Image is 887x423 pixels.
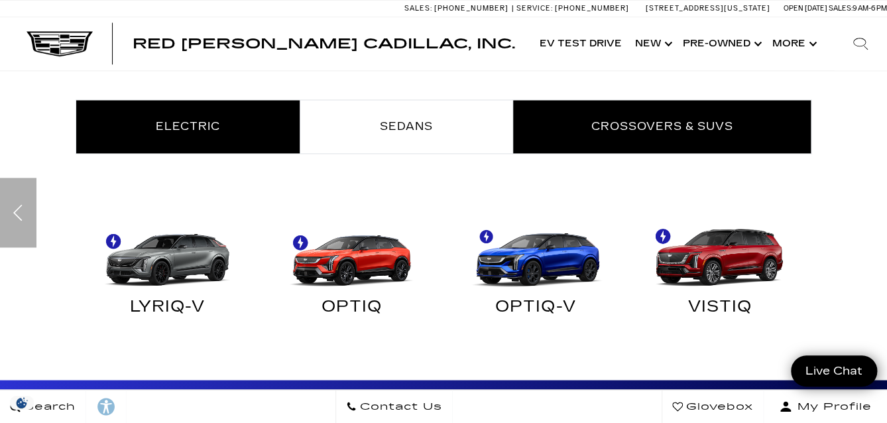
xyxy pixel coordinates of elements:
span: Crossovers & SUVs [591,120,733,133]
img: Opt-Out Icon [7,396,37,410]
div: OPTIQ [270,301,434,318]
button: Open user profile menu [764,390,887,423]
span: Sales: [829,4,853,13]
section: Click to Open Cookie Consent Modal [7,396,37,410]
div: VISTIQ [638,301,802,318]
img: OPTIQ-V [450,206,621,291]
a: Live Chat [791,355,877,387]
a: LYRIQ-V LYRIQ-V [76,206,260,328]
a: Contact Us [335,390,453,423]
span: My Profile [792,397,872,416]
span: 9 AM-6 PM [853,4,887,13]
span: [PHONE_NUMBER] [555,4,629,13]
a: OPTIQ OPTIQ [260,206,444,328]
span: Live Chat [799,363,869,379]
a: Crossovers & SUVs [513,100,811,153]
a: Service: [PHONE_NUMBER] [512,5,632,12]
a: OPTIQ-V OPTIQ-V [443,206,628,328]
span: Red [PERSON_NAME] Cadillac, Inc. [133,36,515,52]
img: VISTIQ [634,206,805,291]
a: New [628,17,676,70]
span: Electric [156,120,220,133]
a: Red [PERSON_NAME] Cadillac, Inc. [133,37,515,50]
a: Pre-Owned [676,17,766,70]
span: Glovebox [683,397,753,416]
a: Glovebox [662,390,764,423]
span: Contact Us [357,397,442,416]
span: Search [21,397,76,416]
img: Cadillac Dark Logo with Cadillac White Text [27,31,93,56]
a: Sales: [PHONE_NUMBER] [404,5,512,12]
a: Electric [76,100,300,153]
div: OPTIQ-V [453,301,618,318]
span: Sales: [404,4,432,13]
a: [STREET_ADDRESS][US_STATE] [646,4,770,13]
span: [PHONE_NUMBER] [434,4,508,13]
button: More [766,17,821,70]
span: Sedans [380,120,433,133]
a: Sedans [300,100,512,153]
span: Open [DATE] [784,4,827,13]
img: OPTIQ [266,206,438,291]
div: LYRIQ-V [86,301,250,318]
a: VISTIQ VISTIQ [628,206,812,328]
span: Service: [516,4,553,13]
a: EV Test Drive [533,17,628,70]
img: LYRIQ-V [82,206,253,291]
